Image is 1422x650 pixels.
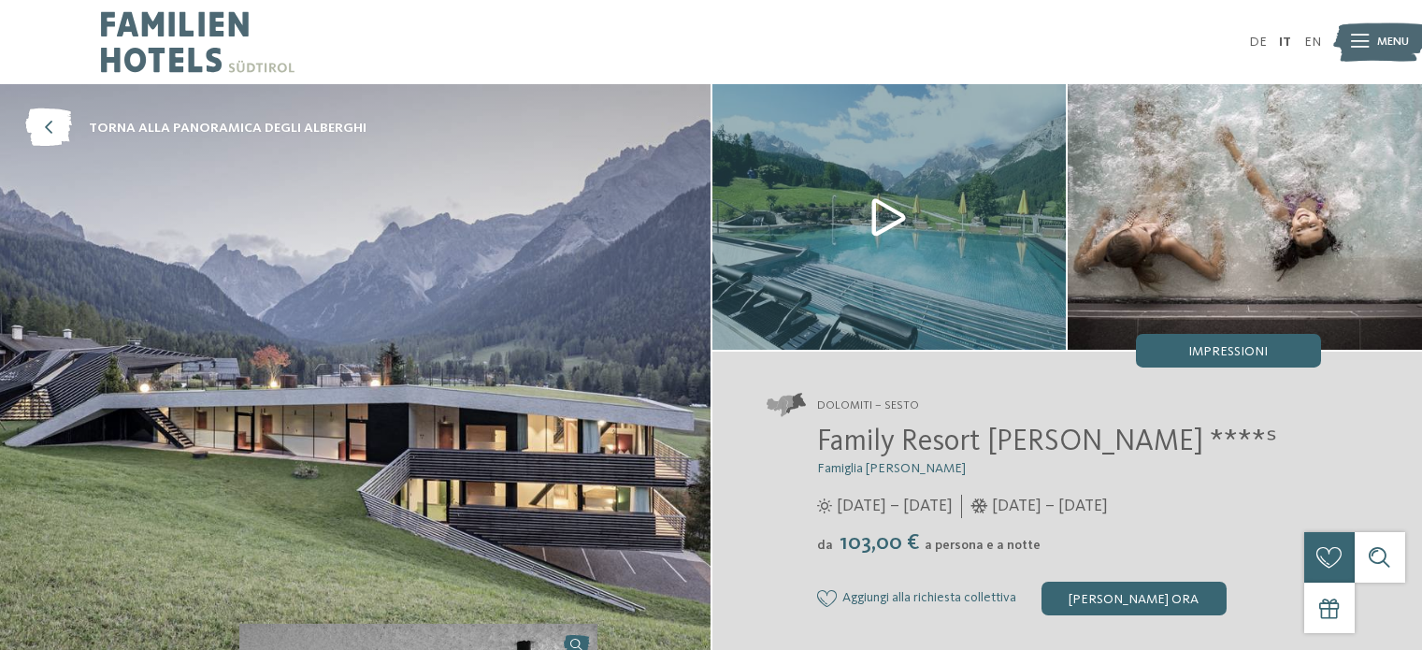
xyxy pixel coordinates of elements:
[1279,36,1291,49] a: IT
[1188,345,1268,358] span: Impressioni
[1068,84,1422,350] img: Il nostro family hotel a Sesto, il vostro rifugio sulle Dolomiti.
[1377,34,1409,51] span: Menu
[817,397,919,414] span: Dolomiti – Sesto
[25,109,366,148] a: torna alla panoramica degli alberghi
[712,84,1067,350] img: Il nostro family hotel a Sesto, il vostro rifugio sulle Dolomiti.
[817,539,833,552] span: da
[992,495,1108,518] span: [DATE] – [DATE]
[89,119,366,137] span: torna alla panoramica degli alberghi
[817,462,966,475] span: Famiglia [PERSON_NAME]
[817,498,832,513] i: Orari d'apertura estate
[970,498,988,513] i: Orari d'apertura inverno
[842,591,1016,606] span: Aggiungi alla richiesta collettiva
[817,427,1277,457] span: Family Resort [PERSON_NAME] ****ˢ
[925,539,1041,552] span: a persona e a notte
[1304,36,1321,49] a: EN
[1041,582,1227,615] div: [PERSON_NAME] ora
[837,495,953,518] span: [DATE] – [DATE]
[1249,36,1267,49] a: DE
[835,532,923,555] span: 103,00 €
